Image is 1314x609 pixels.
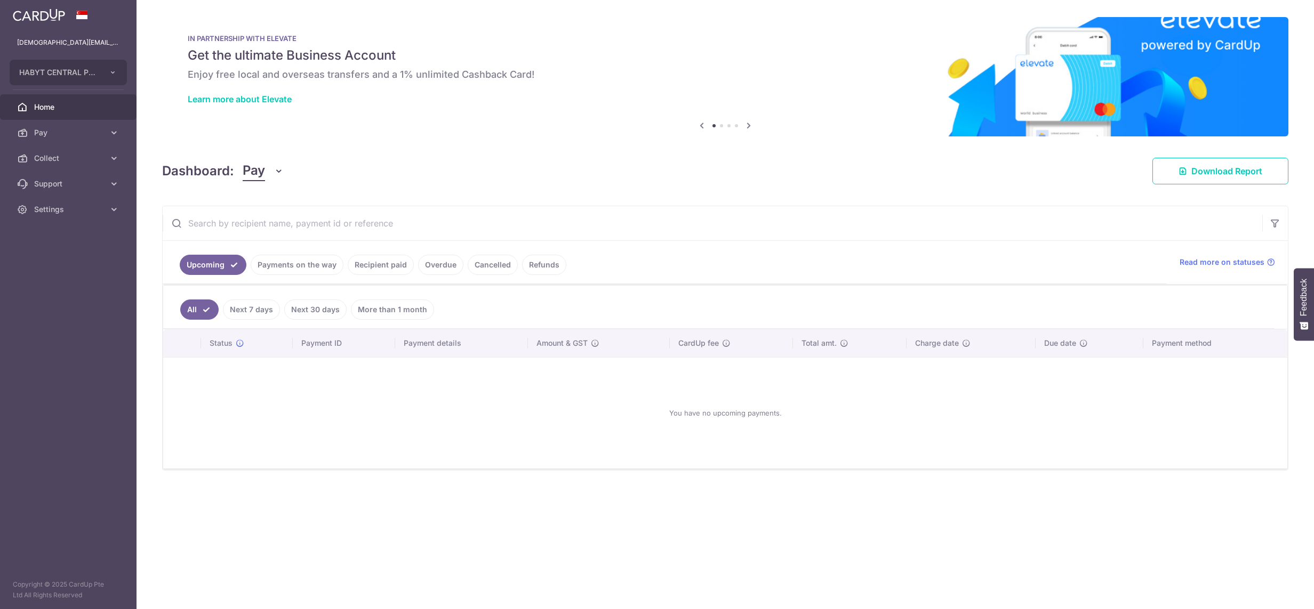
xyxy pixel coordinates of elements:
[10,60,127,85] button: HABYT CENTRAL PTE. LTD.
[34,178,105,189] span: Support
[395,329,528,357] th: Payment details
[1180,257,1275,267] a: Read more on statuses
[162,161,234,181] h4: Dashboard:
[19,67,98,78] span: HABYT CENTRAL PTE. LTD.
[348,255,414,275] a: Recipient paid
[1246,577,1303,604] iframe: Opens a widget where you can find more information
[223,299,280,320] a: Next 7 days
[351,299,434,320] a: More than 1 month
[1299,279,1309,316] span: Feedback
[34,204,105,215] span: Settings
[243,161,265,181] span: Pay
[251,255,343,275] a: Payments on the way
[188,68,1263,81] h6: Enjoy free local and overseas transfers and a 1% unlimited Cashback Card!
[293,329,395,357] th: Payment ID
[1180,257,1264,267] span: Read more on statuses
[180,255,246,275] a: Upcoming
[163,206,1262,240] input: Search by recipient name, payment id or reference
[17,37,119,48] p: [DEMOGRAPHIC_DATA][EMAIL_ADDRESS][DOMAIN_NAME]
[188,47,1263,64] h5: Get the ultimate Business Account
[536,338,588,348] span: Amount & GST
[522,255,566,275] a: Refunds
[1191,165,1262,177] span: Download Report
[176,366,1275,460] div: You have no upcoming payments.
[13,9,65,21] img: CardUp
[188,94,292,104] a: Learn more about Elevate
[1294,268,1314,340] button: Feedback - Show survey
[418,255,463,275] a: Overdue
[243,161,284,181] button: Pay
[210,338,233,348] span: Status
[34,127,105,138] span: Pay
[34,153,105,164] span: Collect
[678,338,719,348] span: CardUp fee
[162,17,1288,136] img: Renovation banner
[802,338,837,348] span: Total amt.
[34,102,105,112] span: Home
[180,299,219,320] a: All
[188,34,1263,43] p: IN PARTNERSHIP WITH ELEVATE
[915,338,959,348] span: Charge date
[468,255,518,275] a: Cancelled
[284,299,347,320] a: Next 30 days
[1152,158,1288,184] a: Download Report
[1143,329,1287,357] th: Payment method
[1044,338,1076,348] span: Due date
